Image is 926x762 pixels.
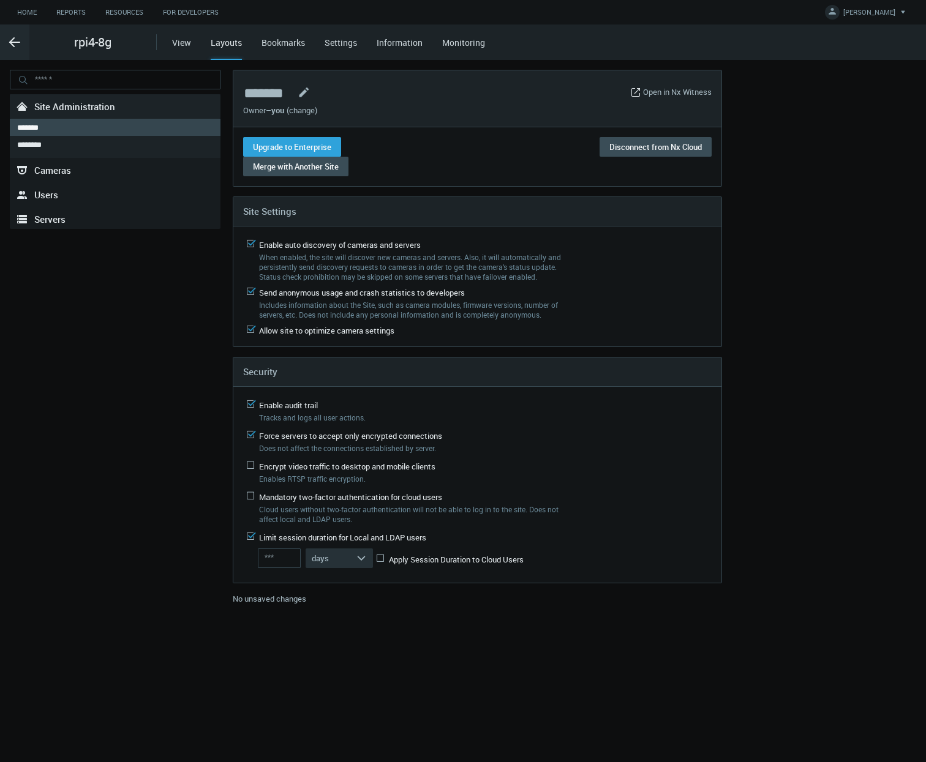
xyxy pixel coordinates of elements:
a: Bookmarks [262,37,305,48]
button: Merge with Another Site [243,157,348,176]
a: Open in Nx Witness [643,86,712,99]
span: Force servers to accept only encrypted connections [259,430,442,441]
span: Mandatory two-factor authentication for cloud users [259,491,442,502]
span: – [266,105,271,116]
span: Limit session duration for Local and LDAP users [259,532,426,543]
span: Apply Session Duration to Cloud Users [389,554,524,565]
span: Owner [243,105,266,116]
span: Merge with Another Site [253,161,339,172]
span: Encrypt video traffic to desktop and mobile clients [259,461,435,472]
a: Home [7,5,47,20]
span: Send anonymous usage and crash statistics to developers [259,287,465,298]
h4: Security [243,366,712,377]
label: When enabled, the site will discover new cameras and servers. Also, it will automatically and per... [259,252,571,282]
a: For Developers [153,5,228,20]
span: Servers [34,213,66,225]
a: (change) [287,105,317,116]
button: days [306,548,373,568]
span: rpi4-8g [74,33,111,51]
h4: Site Settings [243,206,712,217]
span: Does not affect the connections established by server. [259,443,436,453]
button: Disconnect from Nx Cloud [600,137,712,157]
span: [PERSON_NAME] [843,7,895,21]
a: Resources [96,5,153,20]
span: Users [34,189,58,201]
a: Information [377,37,423,48]
div: Layouts [211,36,242,60]
span: Site Administration [34,100,115,113]
span: days [312,553,329,564]
label: Includes information about the Site, such as camera modules, firmware versions, number of servers... [259,300,571,319]
span: Allow site to optimize camera settings [259,325,394,336]
span: Enables RTSP traffic encryption. [259,474,366,484]
a: Monitoring [442,37,485,48]
label: Tracks and logs all user actions. [259,413,562,422]
span: Enable audit trail [259,400,318,411]
span: Cameras [34,164,71,176]
span: Cloud users without two-factor authentication will not be able to log in to the site. Does not af... [259,504,559,524]
a: Reports [47,5,96,20]
div: No unsaved changes [233,593,722,613]
span: Enable auto discovery of cameras and servers [259,239,421,250]
button: Upgrade to Enterprise [243,137,341,157]
span: you [271,105,284,116]
a: Settings [325,37,357,48]
a: View [172,37,191,48]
